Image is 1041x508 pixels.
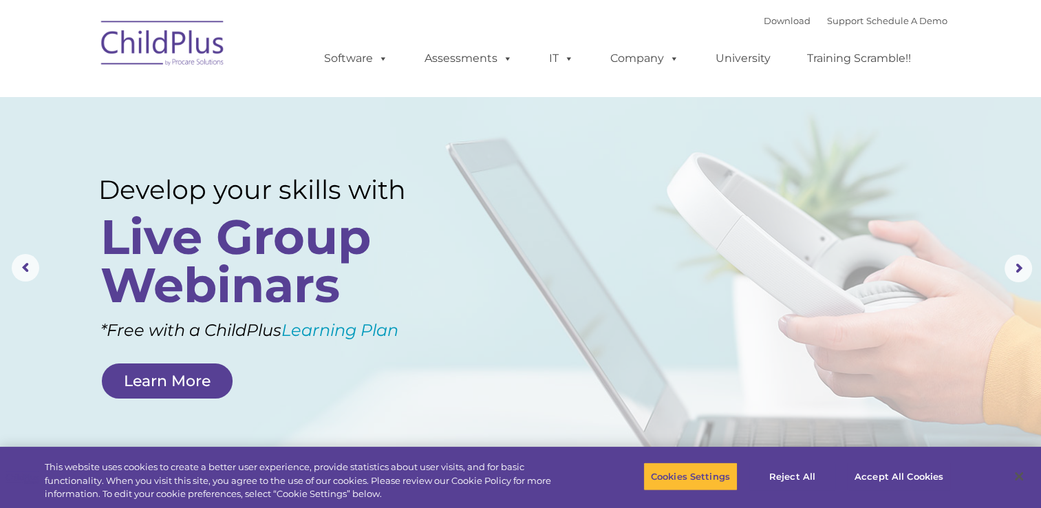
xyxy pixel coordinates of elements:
[535,45,588,72] a: IT
[702,45,784,72] a: University
[191,147,250,158] span: Phone number
[847,462,951,491] button: Accept All Cookies
[98,174,442,205] rs-layer: Develop your skills with
[749,462,835,491] button: Reject All
[310,45,402,72] a: Software
[94,11,232,80] img: ChildPlus by Procare Solutions
[100,315,468,346] rs-layer: *Free with a ChildPlus
[764,15,947,26] font: |
[764,15,811,26] a: Download
[866,15,947,26] a: Schedule A Demo
[793,45,925,72] a: Training Scramble!!
[102,363,233,399] a: Learn More
[597,45,693,72] a: Company
[45,461,572,501] div: This website uses cookies to create a better user experience, provide statistics about user visit...
[191,91,233,101] span: Last name
[827,15,863,26] a: Support
[1004,461,1034,491] button: Close
[643,462,738,491] button: Cookies Settings
[411,45,526,72] a: Assessments
[100,213,439,309] rs-layer: Live Group Webinars
[281,320,398,340] a: Learning Plan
